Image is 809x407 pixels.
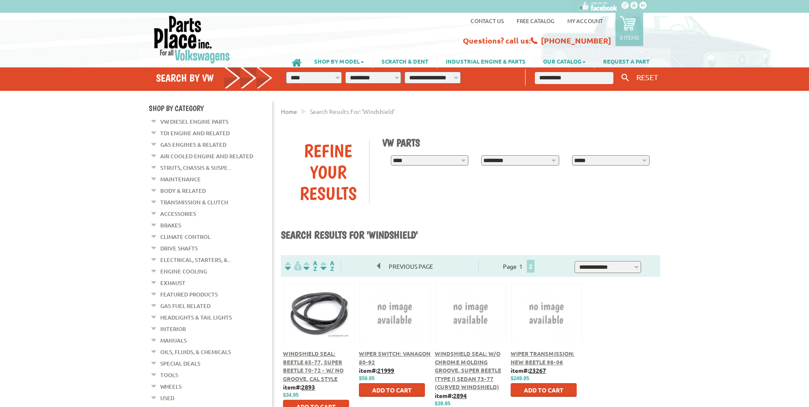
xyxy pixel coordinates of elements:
[160,231,211,242] a: Climate Control
[517,262,525,270] a: 1
[281,229,660,242] h1: Search results for 'windshield'
[435,350,501,390] a: Windshield Seal: w/o Chrome Molding Groove, Super Beetle (Type I) Sedan 73-77 (curved windshield)
[527,260,535,273] span: 2
[535,54,594,68] a: OUR CATALOG
[302,261,319,271] img: Sort by Headline
[377,366,394,374] u: 21999
[285,261,302,271] img: filterpricelow.svg
[160,151,253,162] a: Air Cooled Engine and Related
[301,383,315,391] u: 2893
[160,335,187,346] a: Manuals
[160,254,231,265] a: Electrical, Starters, &...
[517,17,555,24] a: Free Catalog
[372,386,412,394] span: Add to Cart
[283,383,315,391] b: item#:
[160,358,200,369] a: Special Deals
[160,323,186,334] a: Interior
[283,392,299,398] span: $34.95
[160,197,228,208] a: Transmission & Clutch
[310,108,395,115] span: Search results for: 'windshield'
[471,17,504,24] a: Contact us
[156,72,273,84] h4: Search by VW
[359,375,375,381] span: $59.95
[529,366,546,374] u: 23267
[160,116,228,127] a: VW Diesel Engine Parts
[160,266,207,277] a: Engine Cooling
[377,262,442,270] a: Previous Page
[636,73,658,81] span: RESET
[633,71,662,83] button: RESET
[160,346,231,358] a: Oils, Fluids, & Chemicals
[160,369,178,381] a: Tools
[524,386,563,394] span: Add to Cart
[283,350,344,382] a: Windshield Seal: Beetle 65-77, Super Beetle 70-72 - w/ No Groove, Cal Style
[160,208,196,219] a: Accessories
[437,54,534,68] a: INDUSTRIAL ENGINE & PARTS
[319,261,336,271] img: Sort by Sales Rank
[619,71,632,85] button: Keyword Search
[153,15,231,64] img: Parts Place Inc!
[160,289,218,300] a: Featured Products
[160,185,206,196] a: Body & Related
[306,54,373,68] a: SHOP BY MODEL
[380,260,442,273] span: Previous Page
[160,243,198,254] a: Drive Shafts
[281,108,297,115] a: Home
[435,392,467,399] b: item#:
[160,381,182,392] a: Wheels
[359,366,394,374] b: item#:
[620,34,639,41] p: 0 items
[511,383,577,397] button: Add to Cart
[160,162,231,173] a: Struts, Chassis & Suspe...
[160,392,174,404] a: Used
[160,312,232,323] a: Headlights & Tail Lights
[160,277,185,288] a: Exhaust
[287,140,369,204] div: Refine Your Results
[149,104,272,113] h4: Shop By Category
[453,392,467,399] u: 2894
[373,54,437,68] a: SCRATCH & DENT
[359,383,425,397] button: Add to Cart
[160,220,181,231] a: Brakes
[478,259,560,273] div: Page
[567,17,603,24] a: My Account
[615,13,643,46] a: 0 items
[435,401,451,407] span: $39.95
[160,128,230,139] a: TDI Engine and Related
[595,54,658,68] a: REQUEST A PART
[160,174,201,185] a: Maintenance
[511,350,575,366] a: Wiper Transmission: New Beetle 98-06
[382,137,654,149] h1: VW Parts
[511,366,546,374] b: item#:
[160,300,211,311] a: Gas Fuel Related
[359,350,431,366] a: Wiper Switch: Vanagon 80-92
[160,139,226,150] a: Gas Engines & Related
[511,375,529,381] span: $249.95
